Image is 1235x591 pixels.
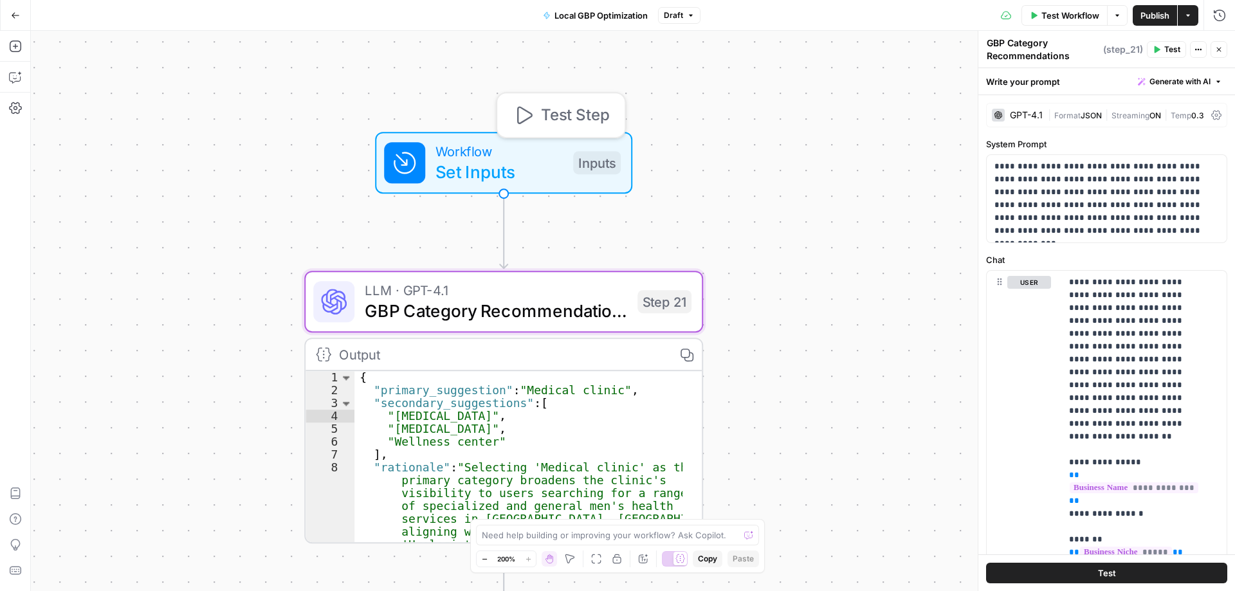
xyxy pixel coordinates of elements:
[1054,111,1081,120] span: Format
[339,397,353,410] span: Toggle code folding, rows 3 through 7
[1021,5,1107,26] button: Test Workflow
[573,151,621,174] div: Inputs
[1171,111,1191,120] span: Temp
[733,553,754,565] span: Paste
[1048,108,1054,121] span: |
[1133,5,1177,26] button: Publish
[698,553,717,565] span: Copy
[986,563,1227,583] button: Test
[306,371,354,384] div: 1
[365,298,627,323] span: GBP Category Recommendations
[1081,111,1102,120] span: JSON
[339,371,353,384] span: Toggle code folding, rows 1 through 9
[1098,567,1116,579] span: Test
[658,7,700,24] button: Draft
[435,141,563,161] span: Workflow
[1164,44,1180,55] span: Test
[306,410,354,423] div: 4
[339,344,663,365] div: Output
[541,104,609,127] span: Test Step
[727,550,759,567] button: Paste
[365,280,627,300] span: LLM · GPT-4.1
[1147,41,1186,58] button: Test
[306,423,354,435] div: 5
[1191,111,1204,120] span: 0.3
[978,68,1235,95] div: Write your prompt
[1140,9,1169,22] span: Publish
[637,290,691,313] div: Step 21
[535,5,655,26] button: Local GBP Optimization
[306,397,354,410] div: 3
[986,253,1227,266] label: Chat
[306,384,354,397] div: 2
[1149,76,1211,87] span: Generate with AI
[1133,73,1227,90] button: Generate with AI
[554,9,648,22] span: Local GBP Optimization
[304,132,703,194] div: WorkflowSet InputsInputsTest Step
[1102,108,1111,121] span: |
[664,10,683,21] span: Draft
[1010,111,1043,120] div: GPT-4.1
[987,37,1100,62] textarea: GBP Category Recommendations
[1161,108,1171,121] span: |
[1007,276,1051,289] button: user
[502,98,619,132] button: Test Step
[304,271,703,543] div: LLM · GPT-4.1GBP Category RecommendationsStep 21Output{ "primary_suggestion":"Medical clinic", "s...
[497,554,515,564] span: 200%
[306,435,354,448] div: 6
[1103,43,1143,56] span: ( step_21 )
[1041,9,1099,22] span: Test Workflow
[435,159,563,185] span: Set Inputs
[986,138,1227,150] label: System Prompt
[500,194,508,268] g: Edge from start to step_21
[306,448,354,461] div: 7
[1149,111,1161,120] span: ON
[693,550,722,567] button: Copy
[1111,111,1149,120] span: Streaming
